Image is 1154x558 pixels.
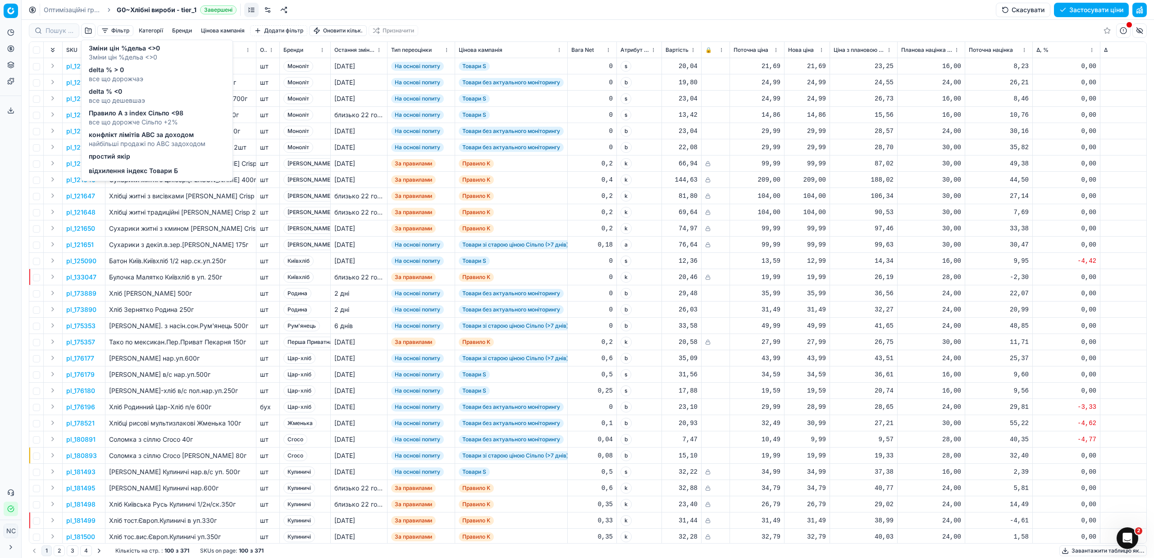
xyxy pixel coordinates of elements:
[66,451,97,460] button: pl_180893
[66,240,94,249] button: pl_121651
[391,94,444,103] span: На основі попиту
[66,175,96,184] p: pl_121646
[391,127,444,136] span: На основі попиту
[1104,46,1108,54] span: Δ
[66,305,96,314] button: pl_173890
[47,304,58,315] button: Expand
[571,94,613,103] div: 0
[666,110,698,119] div: 13,42
[734,192,780,201] div: 104,00
[788,78,826,87] div: 24,99
[47,45,58,55] button: Expand all
[109,175,252,184] p: Сухарики житні з ціл.бор.[PERSON_NAME] 400г
[283,191,336,201] span: [PERSON_NAME]
[283,61,313,72] span: Моноліт
[834,78,894,87] div: 24,55
[47,482,58,493] button: Expand
[459,127,564,136] span: Товари без актуального моніторингу
[788,175,826,184] div: 209,00
[47,288,58,298] button: Expand
[571,46,594,54] span: Вага Net
[666,46,689,54] span: Вартість
[260,46,267,54] span: Одиниці виміру
[969,46,1013,54] span: Поточна націнка
[109,208,252,217] p: Хлібці житні традиційні [PERSON_NAME] Crisp 200г
[1036,62,1096,71] div: 0,00
[89,96,145,105] span: все що дешевшаэ
[200,5,237,14] span: Завершені
[1036,94,1096,103] div: 0,00
[901,62,961,71] div: 16,00
[1135,527,1142,535] span: 2
[1036,175,1096,184] div: 0,00
[47,223,58,233] button: Expand
[80,545,92,556] button: 4
[834,175,894,184] div: 188,02
[1036,192,1096,201] div: 0,00
[47,206,58,217] button: Expand
[901,208,961,217] div: 30,00
[969,192,1029,201] div: 27,14
[66,273,96,282] p: pl_133047
[734,94,780,103] div: 24,99
[459,62,490,71] span: Товари S
[834,62,894,71] div: 23,25
[89,166,178,175] span: відхилення індекс Товари Б
[334,46,374,54] span: Остання зміна ціни
[66,62,96,71] button: pl_121340
[47,531,58,542] button: Expand
[66,500,96,509] button: pl_181498
[391,208,436,217] span: За правилами
[47,190,58,201] button: Expand
[135,25,167,36] button: Категорії
[66,419,95,428] button: pl_178521
[969,143,1029,152] div: 35,82
[47,320,58,331] button: Expand
[164,547,174,554] strong: 100
[66,192,95,201] button: pl_121647
[834,94,894,103] div: 26,73
[1059,545,1147,556] button: Завантажити таблицю як...
[788,143,826,152] div: 29,99
[788,62,826,71] div: 21,69
[734,175,780,184] div: 209,00
[571,62,613,71] div: 0
[459,94,490,103] span: Товари S
[47,515,58,526] button: Expand
[260,127,276,136] div: шт
[734,62,780,71] div: 21,69
[66,78,94,87] button: pl_121341
[391,159,436,168] span: За правилами
[47,77,58,87] button: Expand
[901,110,961,119] div: 16,00
[260,175,276,184] div: шт
[66,516,96,525] p: pl_181499
[109,159,252,168] p: Сухарики житні з ціл.бор.[PERSON_NAME] Crisp 200г
[391,78,444,87] span: На основі попиту
[666,175,698,184] div: 144,63
[47,271,58,282] button: Expand
[334,127,355,135] span: [DATE]
[391,46,432,54] span: Тип переоцінки
[239,547,248,554] strong: 100
[109,192,252,201] p: Хлібці житні з висівками [PERSON_NAME] Crisp 200г
[571,175,613,184] div: 0,4
[66,110,96,119] p: pl_121343
[666,127,698,136] div: 23,04
[47,352,58,363] button: Expand
[666,159,698,168] div: 66,94
[620,93,631,104] span: s
[283,46,303,54] span: Бренди
[834,110,894,119] div: 15,56
[459,78,564,87] span: Товари без актуального моніторингу
[283,142,313,153] span: Моноліт
[4,524,18,538] span: NC
[66,467,96,476] button: pl_181493
[996,3,1050,17] button: Скасувати
[169,25,196,36] button: Бренди
[180,547,189,554] strong: 371
[459,110,490,119] span: Товари S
